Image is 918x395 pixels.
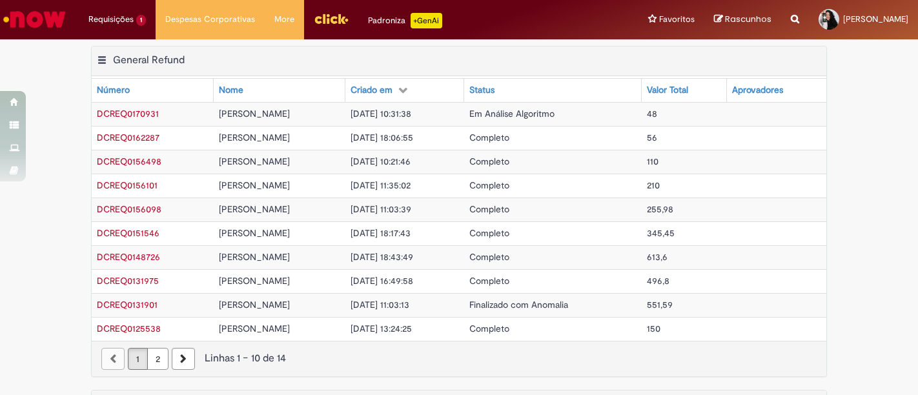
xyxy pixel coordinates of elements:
[92,341,826,376] nav: paginação
[469,251,509,263] span: Completo
[351,203,411,215] span: [DATE] 11:03:39
[647,132,657,143] span: 56
[469,323,509,334] span: Completo
[274,13,294,26] span: More
[97,227,159,239] a: Abrir Registro: DCREQ0151546
[469,227,509,239] span: Completo
[647,203,673,215] span: 255,98
[469,299,568,310] span: Finalizado com Anomalia
[219,203,290,215] span: [PERSON_NAME]
[411,13,442,28] p: +GenAi
[219,227,290,239] span: [PERSON_NAME]
[725,13,771,25] span: Rascunhos
[351,84,393,97] div: Criado em
[136,15,146,26] span: 1
[97,132,159,143] span: DCREQ0162287
[97,54,107,70] button: General Refund Menu de contexto
[647,179,660,191] span: 210
[97,108,159,119] span: DCREQ0170931
[843,14,908,25] span: [PERSON_NAME]
[97,323,161,334] a: Abrir Registro: DCREQ0125538
[97,203,161,215] a: Abrir Registro: DCREQ0156098
[219,156,290,167] span: [PERSON_NAME]
[647,108,657,119] span: 48
[97,299,158,310] span: DCREQ0131901
[97,227,159,239] span: DCREQ0151546
[1,6,68,32] img: ServiceNow
[97,323,161,334] span: DCREQ0125538
[97,275,159,287] span: DCREQ0131975
[219,108,290,119] span: [PERSON_NAME]
[128,348,148,370] a: Página 1
[97,299,158,310] a: Abrir Registro: DCREQ0131901
[219,251,290,263] span: [PERSON_NAME]
[647,156,658,167] span: 110
[469,275,509,287] span: Completo
[219,299,290,310] span: [PERSON_NAME]
[647,251,668,263] span: 613,6
[647,323,660,334] span: 150
[147,348,168,370] a: Página 2
[368,13,442,28] div: Padroniza
[219,323,290,334] span: [PERSON_NAME]
[732,84,783,97] div: Aprovadores
[647,275,669,287] span: 496,8
[97,251,160,263] span: DCREQ0148726
[351,251,413,263] span: [DATE] 18:43:49
[97,275,159,287] a: Abrir Registro: DCREQ0131975
[351,132,413,143] span: [DATE] 18:06:55
[469,108,555,119] span: Em Análise Algoritmo
[351,227,411,239] span: [DATE] 18:17:43
[97,179,158,191] a: Abrir Registro: DCREQ0156101
[647,84,688,97] div: Valor Total
[351,323,412,334] span: [DATE] 13:24:25
[97,203,161,215] span: DCREQ0156098
[165,13,255,26] span: Despesas Corporativas
[351,156,411,167] span: [DATE] 10:21:46
[97,156,161,167] span: DCREQ0156498
[172,348,195,370] a: Próxima página
[88,13,134,26] span: Requisições
[314,9,349,28] img: click_logo_yellow_360x200.png
[219,84,243,97] div: Nome
[97,179,158,191] span: DCREQ0156101
[219,275,290,287] span: [PERSON_NAME]
[647,299,673,310] span: 551,59
[351,299,409,310] span: [DATE] 11:03:13
[219,179,290,191] span: [PERSON_NAME]
[97,132,159,143] a: Abrir Registro: DCREQ0162287
[351,179,411,191] span: [DATE] 11:35:02
[97,156,161,167] a: Abrir Registro: DCREQ0156498
[469,156,509,167] span: Completo
[97,84,130,97] div: Número
[647,227,675,239] span: 345,45
[469,179,509,191] span: Completo
[113,54,185,66] h2: General Refund
[351,108,411,119] span: [DATE] 10:31:38
[219,132,290,143] span: [PERSON_NAME]
[97,251,160,263] a: Abrir Registro: DCREQ0148726
[97,108,159,119] a: Abrir Registro: DCREQ0170931
[469,84,495,97] div: Status
[659,13,695,26] span: Favoritos
[101,351,817,366] div: Linhas 1 − 10 de 14
[714,14,771,26] a: Rascunhos
[469,132,509,143] span: Completo
[469,203,509,215] span: Completo
[351,275,413,287] span: [DATE] 16:49:58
